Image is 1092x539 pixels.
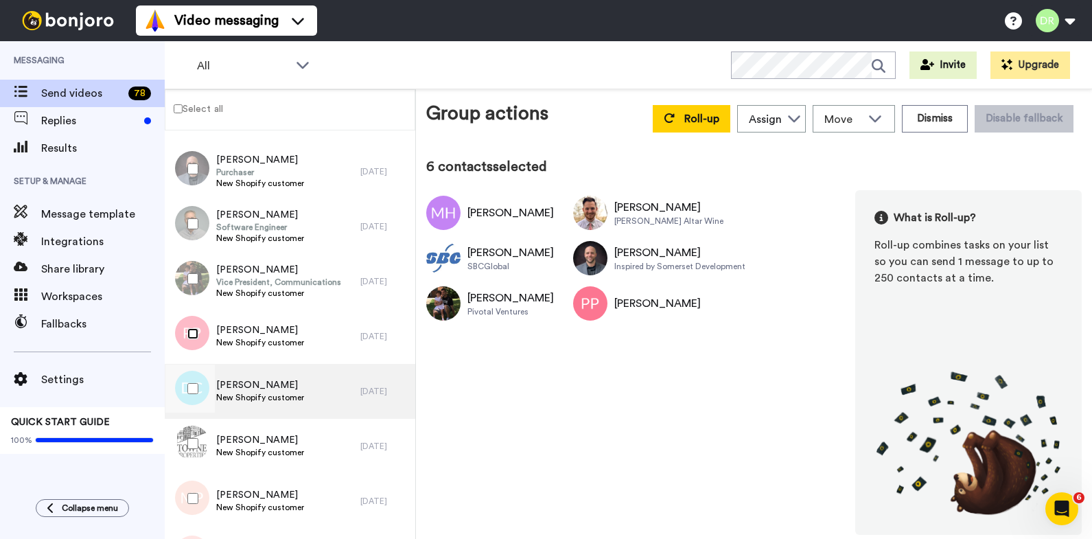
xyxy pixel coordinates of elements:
[573,241,607,275] img: Image of Peter Weintraub
[426,157,1082,176] div: 6 contacts selected
[216,488,304,502] span: [PERSON_NAME]
[144,10,166,32] img: vm-color.svg
[426,241,461,275] img: Image of Matti Lattuada
[41,85,123,102] span: Send videos
[909,51,977,79] button: Invite
[614,244,745,261] div: [PERSON_NAME]
[614,199,723,216] div: [PERSON_NAME]
[174,11,279,30] span: Video messaging
[975,105,1073,133] button: Disable fallback
[614,216,723,227] div: [PERSON_NAME] Altar Wine
[874,371,1062,516] img: joro-roll.png
[165,100,223,117] label: Select all
[894,209,976,226] span: What is Roll-up?
[216,277,341,288] span: Vice President, Communications
[614,295,701,312] div: [PERSON_NAME]
[902,105,968,133] button: Dismiss
[16,11,119,30] img: bj-logo-header-white.svg
[216,392,304,403] span: New Shopify customer
[41,206,165,222] span: Message template
[216,208,304,222] span: [PERSON_NAME]
[216,378,304,392] span: [PERSON_NAME]
[11,435,32,446] span: 100%
[467,306,554,317] div: Pivotal Ventures
[426,196,461,230] img: Image of Mark Hoffman
[467,244,554,261] div: [PERSON_NAME]
[216,178,304,189] span: New Shopify customer
[426,100,548,133] div: Group actions
[216,288,341,299] span: New Shopify customer
[467,205,554,221] div: [PERSON_NAME]
[1073,492,1084,503] span: 6
[216,323,304,337] span: [PERSON_NAME]
[197,58,289,74] span: All
[360,276,408,287] div: [DATE]
[216,433,304,447] span: [PERSON_NAME]
[426,286,461,321] img: Image of Paul Silva
[573,196,607,230] img: Image of David Cribari
[41,140,165,157] span: Results
[360,386,408,397] div: [DATE]
[216,167,304,178] span: Purchaser
[467,261,554,272] div: SBCGlobal
[1045,492,1078,525] iframe: Intercom live chat
[216,337,304,348] span: New Shopify customer
[614,261,745,272] div: Inspired by Somerset Development
[174,104,183,113] input: Select all
[360,166,408,177] div: [DATE]
[216,263,341,277] span: [PERSON_NAME]
[990,51,1070,79] button: Upgrade
[216,233,304,244] span: New Shopify customer
[824,111,861,128] span: Move
[216,502,304,513] span: New Shopify customer
[41,288,165,305] span: Workspaces
[41,113,139,129] span: Replies
[684,113,719,124] span: Roll-up
[128,87,151,100] div: 78
[360,441,408,452] div: [DATE]
[360,221,408,232] div: [DATE]
[36,499,129,517] button: Collapse menu
[41,316,165,332] span: Fallbacks
[62,503,118,514] span: Collapse menu
[653,105,730,133] button: Roll-up
[467,290,554,306] div: [PERSON_NAME]
[11,417,110,427] span: QUICK START GUIDE
[216,447,304,458] span: New Shopify customer
[749,111,782,128] div: Assign
[216,222,304,233] span: Software Engineer
[216,153,304,167] span: [PERSON_NAME]
[573,286,607,321] img: Image of Peggy Phillips
[360,331,408,342] div: [DATE]
[41,261,165,277] span: Share library
[41,233,165,250] span: Integrations
[41,371,165,388] span: Settings
[874,237,1062,286] div: Roll-up combines tasks on your list so you can send 1 message to up to 250 contacts at a time.
[360,496,408,507] div: [DATE]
